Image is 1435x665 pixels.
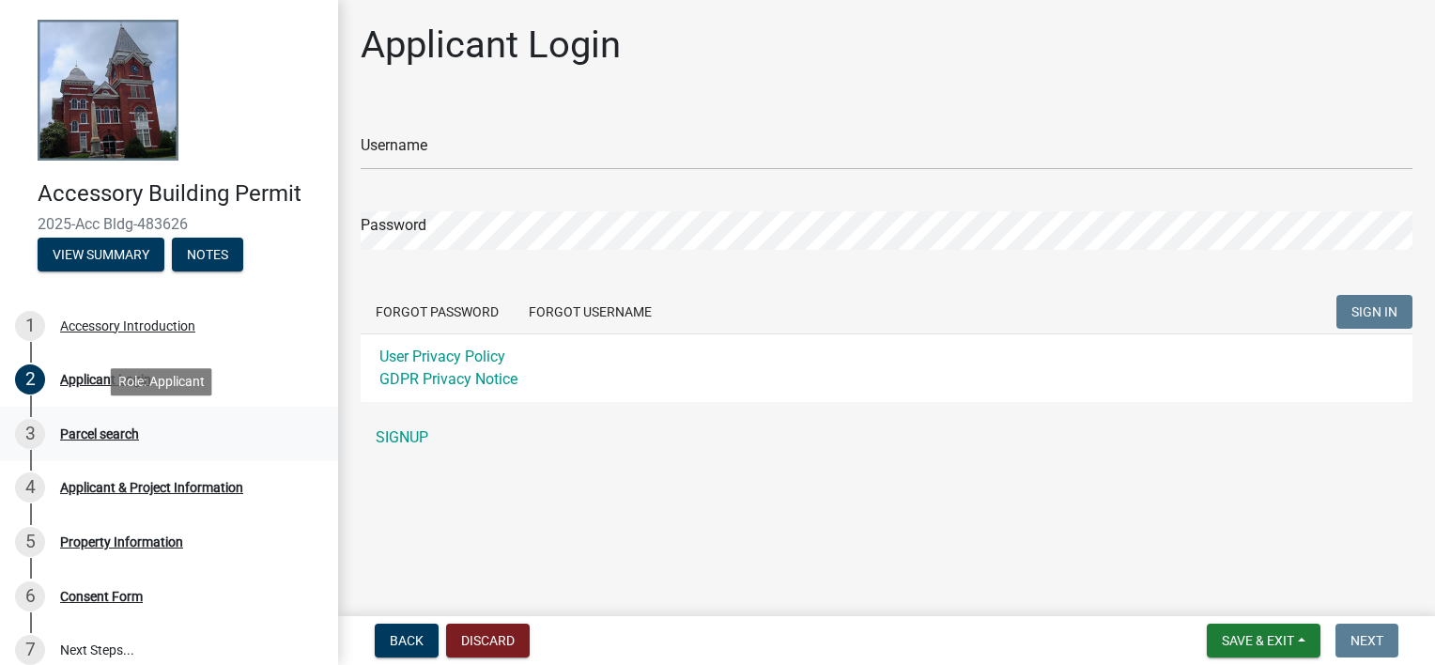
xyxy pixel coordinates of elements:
span: Next [1350,633,1383,648]
div: 5 [15,527,45,557]
span: Back [390,633,424,648]
button: Back [375,624,439,657]
button: Notes [172,238,243,271]
button: View Summary [38,238,164,271]
div: Consent Form [60,590,143,603]
h4: Accessory Building Permit [38,180,323,208]
button: Save & Exit [1207,624,1320,657]
span: 2025-Acc Bldg-483626 [38,215,301,233]
a: User Privacy Policy [379,348,505,365]
div: 3 [15,419,45,449]
img: Talbot County, Georgia [38,20,178,161]
div: Property Information [60,535,183,549]
div: 2 [15,364,45,394]
div: Role: Applicant [111,368,212,395]
h1: Applicant Login [361,23,621,68]
button: Discard [446,624,530,657]
div: Applicant & Project Information [60,481,243,494]
span: SIGN IN [1351,304,1397,319]
span: Save & Exit [1222,633,1294,648]
button: SIGN IN [1336,295,1412,329]
div: 6 [15,581,45,611]
div: Applicant Login [60,373,151,386]
button: Forgot Username [514,295,667,329]
div: Parcel search [60,427,139,441]
div: Accessory Introduction [60,319,195,332]
wm-modal-confirm: Summary [38,248,164,263]
a: SIGNUP [361,419,1412,456]
div: 1 [15,311,45,341]
button: Forgot Password [361,295,514,329]
a: GDPR Privacy Notice [379,370,517,388]
div: 7 [15,635,45,665]
wm-modal-confirm: Notes [172,248,243,263]
button: Next [1335,624,1398,657]
div: 4 [15,472,45,503]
